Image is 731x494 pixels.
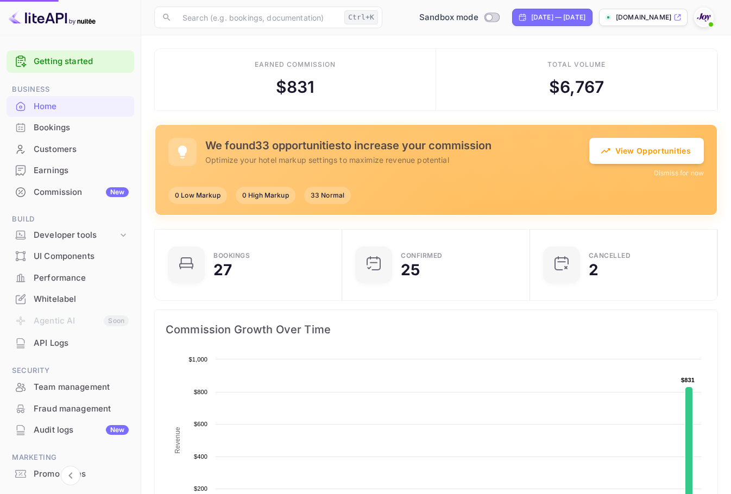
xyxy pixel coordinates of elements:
[276,75,315,99] div: $ 831
[34,381,129,394] div: Team management
[7,246,134,267] div: UI Components
[34,293,129,306] div: Whitelabel
[681,377,695,383] text: $831
[7,50,134,73] div: Getting started
[7,333,134,354] div: API Logs
[7,117,134,138] div: Bookings
[213,252,250,259] div: Bookings
[7,139,134,160] div: Customers
[174,427,181,453] text: Revenue
[7,420,134,440] a: Audit logsNew
[7,420,134,441] div: Audit logsNew
[401,262,420,277] div: 25
[7,246,134,266] a: UI Components
[236,191,295,200] span: 0 High Markup
[7,289,134,309] a: Whitelabel
[106,425,129,435] div: New
[7,139,134,159] a: Customers
[415,11,503,24] div: Switch to Production mode
[549,75,604,99] div: $ 6,767
[194,421,207,427] text: $600
[7,160,134,181] div: Earnings
[168,191,227,200] span: 0 Low Markup
[401,252,443,259] div: Confirmed
[34,100,129,113] div: Home
[695,9,713,26] img: With Joy
[194,485,207,492] text: $200
[205,139,589,152] h5: We found 33 opportunities to increase your commission
[7,377,134,398] div: Team management
[7,464,134,484] a: Promo codes
[7,268,134,289] div: Performance
[7,268,134,288] a: Performance
[7,182,134,203] div: CommissionNew
[7,398,134,419] a: Fraud management
[654,168,704,178] button: Dismiss for now
[194,453,207,460] text: $400
[34,143,129,156] div: Customers
[34,122,129,134] div: Bookings
[7,333,134,353] a: API Logs
[166,321,707,338] span: Commission Growth Over Time
[7,226,134,245] div: Developer tools
[34,403,129,415] div: Fraud management
[616,12,671,22] p: [DOMAIN_NAME]
[7,365,134,377] span: Security
[7,96,134,117] div: Home
[34,424,129,436] div: Audit logs
[7,117,134,137] a: Bookings
[589,252,631,259] div: CANCELLED
[194,389,207,395] text: $800
[7,377,134,397] a: Team management
[7,452,134,464] span: Marketing
[589,262,598,277] div: 2
[213,262,232,277] div: 27
[7,160,134,180] a: Earnings
[205,154,589,166] p: Optimize your hotel markup settings to maximize revenue potential
[34,250,129,263] div: UI Components
[7,464,134,485] div: Promo codes
[589,138,704,164] button: View Opportunities
[547,60,606,69] div: Total volume
[34,55,129,68] a: Getting started
[176,7,340,28] input: Search (e.g. bookings, documentation)
[7,182,134,202] a: CommissionNew
[7,289,134,310] div: Whitelabel
[34,337,129,350] div: API Logs
[7,84,134,96] span: Business
[34,468,129,480] div: Promo codes
[9,9,96,26] img: LiteAPI logo
[304,191,351,200] span: 33 Normal
[188,356,207,363] text: $1,000
[34,164,129,177] div: Earnings
[7,213,134,225] span: Build
[34,272,129,284] div: Performance
[255,60,335,69] div: Earned commission
[7,398,134,420] div: Fraud management
[419,11,478,24] span: Sandbox mode
[61,466,80,485] button: Collapse navigation
[7,96,134,116] a: Home
[531,12,585,22] div: [DATE] — [DATE]
[34,229,118,242] div: Developer tools
[344,10,378,24] div: Ctrl+K
[34,186,129,199] div: Commission
[106,187,129,197] div: New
